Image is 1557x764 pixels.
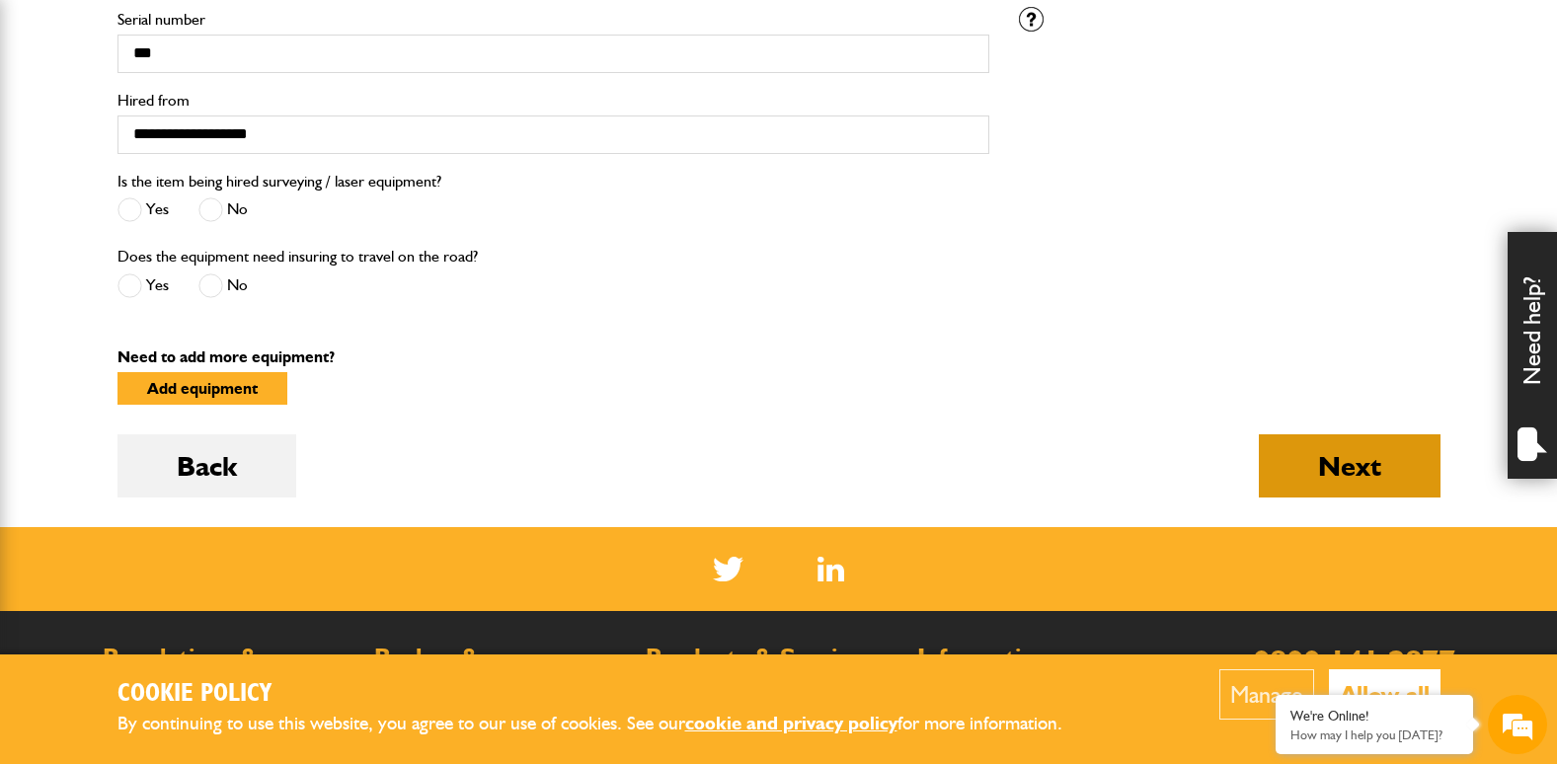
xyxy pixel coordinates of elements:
button: Allow all [1329,669,1440,720]
a: cookie and privacy policy [685,712,897,734]
label: Is the item being hired surveying / laser equipment? [117,174,441,190]
p: By continuing to use this website, you agree to our use of cookies. See our for more information. [117,709,1095,739]
label: Does the equipment need insuring to travel on the road? [117,249,478,265]
div: Chat with us now [103,111,332,136]
h2: Information [917,646,1169,671]
em: Start Chat [269,608,358,635]
h2: Regulations & Documents [103,646,354,696]
img: Linked In [817,557,844,581]
button: Next [1259,434,1440,497]
h2: Products & Services [646,646,897,671]
label: Serial number [117,12,989,28]
p: How may I help you today? [1290,727,1458,742]
button: Add equipment [117,372,287,405]
button: Back [117,434,296,497]
a: 0800 141 2877 [1253,642,1455,680]
img: Twitter [713,557,743,581]
div: Minimize live chat window [324,10,371,57]
label: Yes [117,273,169,298]
img: d_20077148190_company_1631870298795_20077148190 [34,110,83,137]
label: No [198,273,248,298]
input: Enter your last name [26,183,360,226]
label: No [198,197,248,222]
div: Need help? [1508,232,1557,479]
label: Yes [117,197,169,222]
h2: Broker & Intermediary [374,646,626,696]
input: Enter your email address [26,241,360,284]
label: Hired from [117,93,989,109]
button: Manage [1219,669,1314,720]
a: LinkedIn [817,557,844,581]
input: Enter your phone number [26,299,360,343]
p: Need to add more equipment? [117,349,1440,365]
div: We're Online! [1290,708,1458,725]
textarea: Type your message and hit 'Enter' [26,357,360,591]
h2: Cookie Policy [117,679,1095,710]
